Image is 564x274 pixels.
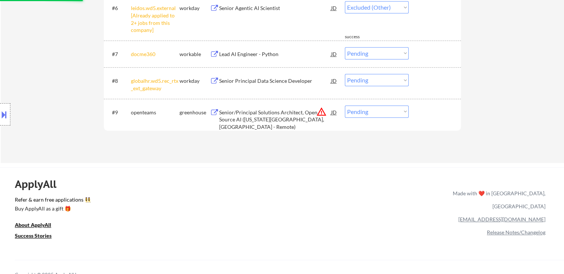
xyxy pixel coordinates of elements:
[458,216,545,222] a: [EMAIL_ADDRESS][DOMAIN_NAME]
[15,232,52,239] u: Success Stories
[131,77,179,92] div: globalhr.wd5.rec_rtx_ext_gateway
[179,4,210,12] div: workday
[15,222,51,228] u: About ApplyAll
[330,74,338,87] div: JD
[219,4,331,12] div: Senior Agentic AI Scientist
[330,1,338,14] div: JD
[15,232,62,241] a: Success Stories
[15,178,65,190] div: ApplyAll
[330,105,338,119] div: JD
[330,47,338,61] div: JD
[15,205,89,214] a: Buy ApplyAll as a gift 🎁
[15,206,89,211] div: Buy ApplyAll as a gift 🎁
[316,107,327,117] button: warning_amber
[179,109,210,116] div: greenhouse
[15,221,62,231] a: About ApplyAll
[131,4,179,33] div: leidos.wd5.external [Already applied to 2+ jobs from this company]
[219,77,331,85] div: Senior Principal Data Science Developer
[179,77,210,85] div: workday
[179,50,210,58] div: workable
[219,50,331,58] div: Lead AI Engineer - Python
[131,109,179,116] div: openteams
[487,229,545,235] a: Release Notes/Changelog
[15,197,298,205] a: Refer & earn free applications 👯‍♀️
[131,50,179,58] div: docme360
[450,187,545,213] div: Made with ❤️ in [GEOGRAPHIC_DATA], [GEOGRAPHIC_DATA]
[112,4,125,12] div: #6
[219,109,331,131] div: Senior/Principal Solutions Architect, Open Source AI ([US_STATE][GEOGRAPHIC_DATA], [GEOGRAPHIC_DA...
[345,34,375,40] div: success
